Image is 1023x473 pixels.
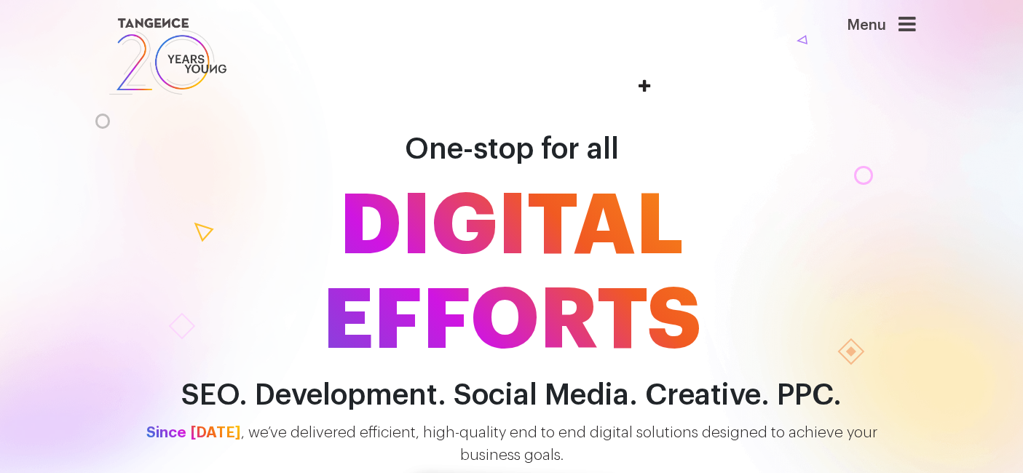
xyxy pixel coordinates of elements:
img: logo SVG [108,15,229,98]
span: One-stop for all [405,135,619,164]
p: , we’ve delivered efficient, high-quality end to end digital solutions designed to achieve your b... [97,422,927,467]
span: Since [DATE] [146,425,241,440]
span: DIGITAL EFFORTS [97,179,927,368]
h2: SEO. Development. Social Media. Creative. PPC. [97,379,927,412]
